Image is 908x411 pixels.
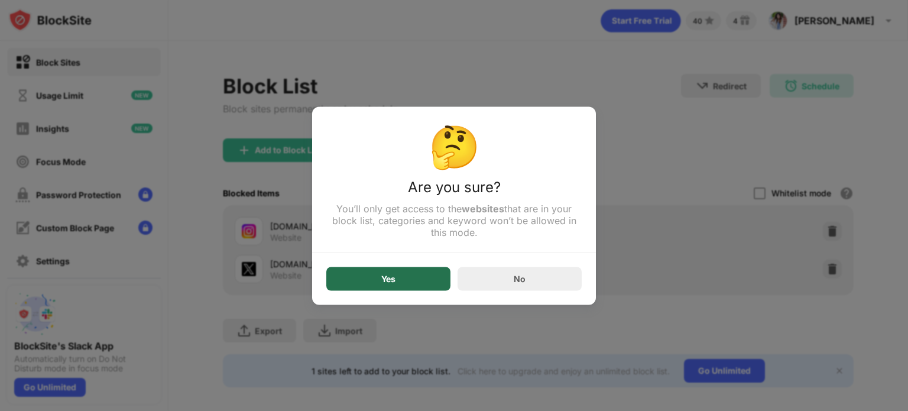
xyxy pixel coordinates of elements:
[381,274,395,283] div: Yes
[462,202,504,214] strong: websites
[514,274,526,284] div: No
[326,202,582,238] div: You’ll only get access to the that are in your block list, categories and keyword won’t be allowe...
[326,178,582,202] div: Are you sure?
[326,121,582,171] div: 🤔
